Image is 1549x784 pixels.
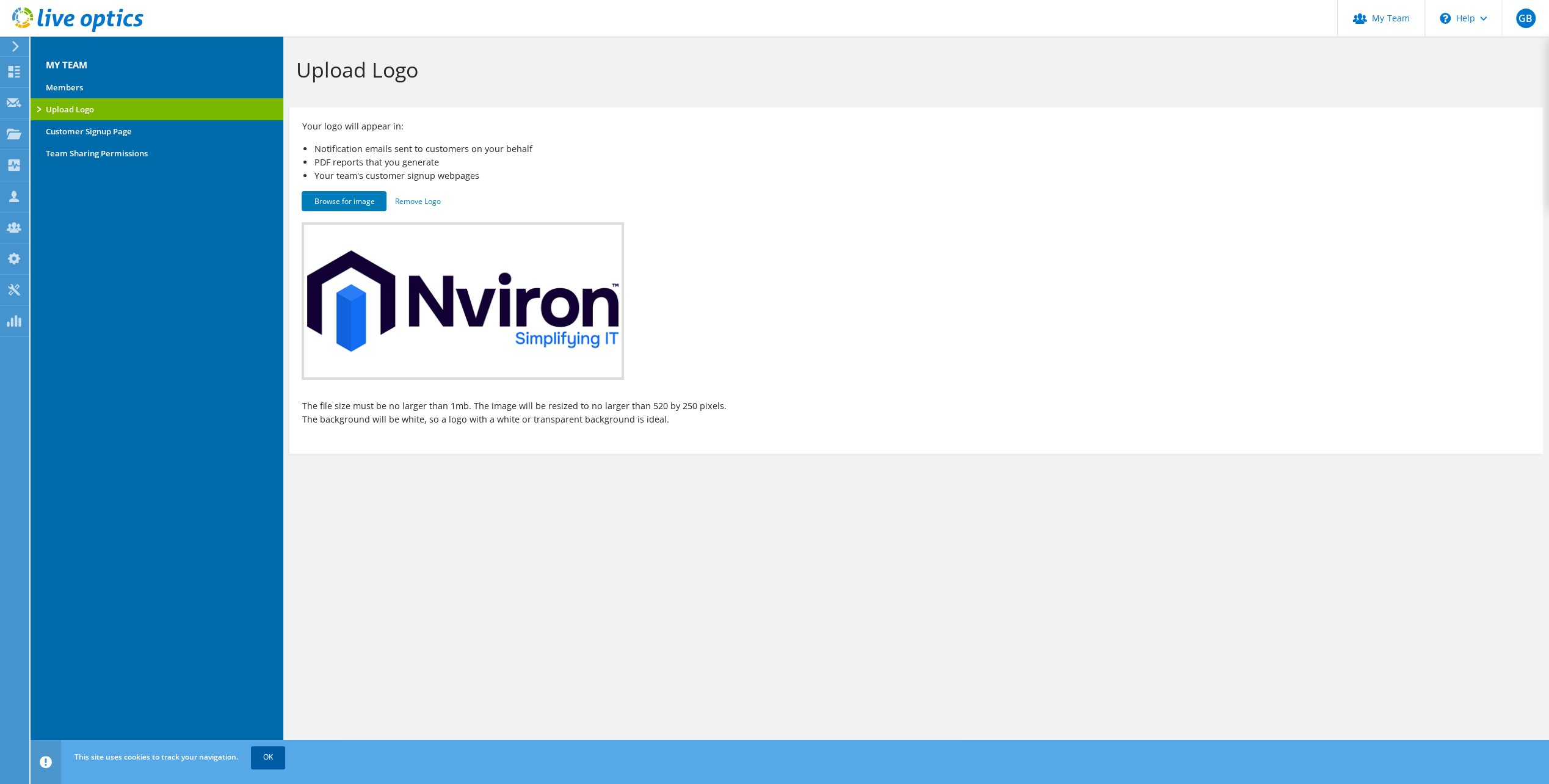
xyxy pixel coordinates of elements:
h1: Upload Logo [296,57,1530,82]
a: Members [31,76,283,98]
li: Notification emails sent to customers on your behalf [314,142,1530,156]
p: Your logo will appear in: [302,120,607,133]
span: This site uses cookies to track your navigation. [74,752,238,762]
img: dCF97OJK9j3f4nv5OCE94dL0QIUKECBESLJJ46f+rgX6KnIRhSQAAAABJRU5ErkJggg== [307,250,619,352]
a: Customer Signup Page [31,120,283,142]
h3: MY TEAM [31,46,283,71]
li: Your team's customer signup webpages [314,169,1530,183]
a: OK [251,746,285,768]
p: The file size must be no larger than 1mb. The image will be resized to no larger than 520 by 250 ... [302,399,729,426]
svg: \n [1440,13,1451,24]
button: Browse for image [302,191,386,211]
li: PDF reports that you generate [314,156,1530,169]
a: Team Sharing Permissions [31,142,283,164]
a: Upload Logo [31,98,283,120]
a: Remove Logo [394,196,440,206]
span: GB [1516,9,1536,28]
